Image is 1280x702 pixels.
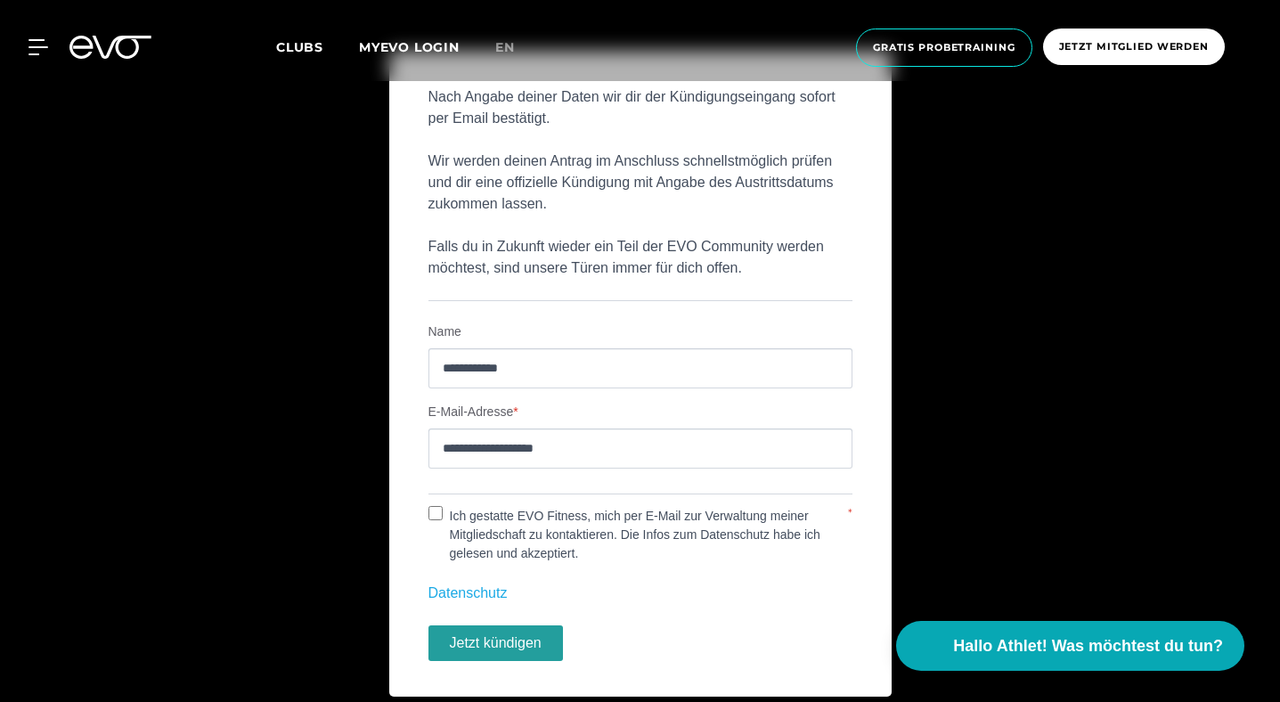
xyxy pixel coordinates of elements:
a: MYEVO LOGIN [359,39,460,55]
input: E-Mail-Adresse [428,429,852,469]
span: Hallo Athlet! Was möchtest du tun? [953,634,1223,658]
label: Ich gestatte EVO Fitness, mich per E-Mail zur Verwaltung meiner Mitgliedschaft zu kontaktieren. D... [443,507,846,563]
span: Gratis Probetraining [873,40,1015,55]
span: en [495,39,515,55]
span: Jetzt Mitglied werden [1059,39,1209,54]
a: en [495,37,536,58]
a: Clubs [276,38,359,55]
p: Nach Angabe deiner Daten wir dir der Kündigungseingang sofort per Email bestätigt. Wir werden dei... [428,86,852,279]
label: Name [428,322,852,341]
a: Gratis Probetraining [851,29,1038,67]
a: Jetzt Mitglied werden [1038,29,1230,67]
a: Datenschutz [428,585,508,600]
input: Name [428,348,852,388]
button: Hallo Athlet! Was möchtest du tun? [896,621,1244,671]
label: E-Mail-Adresse [428,403,852,421]
button: Jetzt kündigen [428,625,563,661]
span: Clubs [276,39,323,55]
